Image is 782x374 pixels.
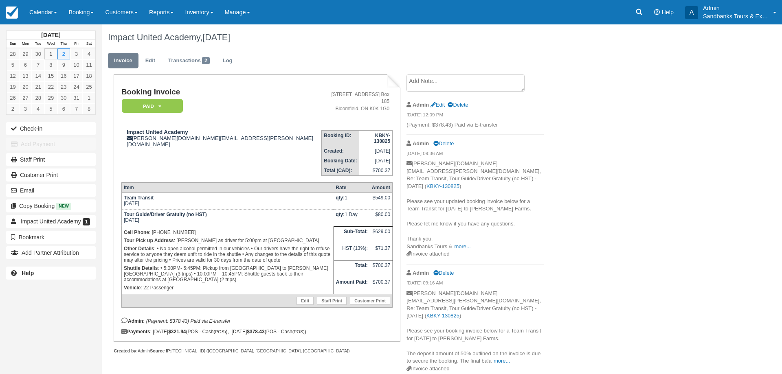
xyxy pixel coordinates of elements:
[83,103,95,114] a: 8
[124,195,154,201] strong: Team Transit
[124,238,174,243] strong: Tour Pick up Address
[359,166,393,176] td: $700.37
[108,53,138,69] a: Invoice
[7,70,19,81] a: 12
[6,168,96,182] a: Customer Print
[214,329,226,334] small: (POS)
[108,33,682,42] h1: Impact United Academy,
[413,270,429,276] strong: Admin
[57,59,70,70] a: 9
[114,348,138,353] strong: Created by:
[44,39,57,48] th: Wed
[406,112,544,120] em: [DATE] 12:09 PM
[57,39,70,48] th: Thu
[426,313,459,319] a: KBKY-130825
[406,290,544,365] p: [PERSON_NAME][DOMAIN_NAME][EMAIL_ADDRESS][PERSON_NAME][DOMAIN_NAME], Re: Team Transit, Tour Guide...
[21,218,81,225] span: Impact United Academy
[6,199,96,212] button: Copy Booking New
[325,91,389,112] address: [STREET_ADDRESS] Box 185 Bloomfield, ON K0K 1G0
[6,7,18,19] img: checkfront-main-nav-mini-logo.png
[83,59,95,70] a: 11
[336,212,345,217] strong: qty
[70,81,83,92] a: 24
[146,318,231,324] em: (Payment: $378.43) Paid via E-transfer
[83,81,95,92] a: 25
[202,32,230,42] span: [DATE]
[83,70,95,81] a: 18
[124,212,207,217] strong: Tour Guide/Driver Gratuity (no HST)
[41,32,60,38] strong: [DATE]
[19,70,32,81] a: 13
[406,250,544,258] div: Invoice attached
[83,92,95,103] a: 1
[6,153,96,166] a: Staff Print
[334,243,370,260] td: HST (13%):
[32,48,44,59] a: 30
[685,6,698,19] div: A
[334,277,370,294] th: Amount Paid:
[19,92,32,103] a: 27
[70,70,83,81] a: 17
[114,348,400,354] div: Admin [TECHNICAL_ID] ([GEOGRAPHIC_DATA], [GEOGRAPHIC_DATA], [GEOGRAPHIC_DATA])
[406,150,544,159] em: [DATE] 09:36 AM
[292,329,305,334] small: (POS)
[121,98,180,114] a: Paid
[32,70,44,81] a: 14
[703,4,768,12] p: Admin
[370,277,393,294] td: $700.37
[44,70,57,81] a: 15
[83,39,95,48] th: Sat
[448,102,468,108] a: Delete
[150,348,171,353] strong: Source IP:
[121,329,150,335] strong: Payments
[7,48,19,59] a: 28
[70,59,83,70] a: 10
[32,59,44,70] a: 7
[433,140,454,147] a: Delete
[370,227,393,243] td: $629.00
[70,39,83,48] th: Fri
[431,102,445,108] a: Edit
[124,245,332,264] p: : • No open alcohol permitted in our vehicles • Our drivers have the right to refuse service to a...
[322,166,359,176] th: Total (CAD):
[334,182,370,192] th: Rate
[122,99,183,113] em: Paid
[494,358,510,364] a: more...
[124,285,141,291] strong: Vehicle
[127,129,188,135] strong: Impact United Academy
[372,195,390,207] div: $549.00
[19,103,32,114] a: 3
[121,129,321,147] div: [PERSON_NAME][DOMAIN_NAME][EMAIL_ADDRESS][PERSON_NAME][DOMAIN_NAME]
[370,243,393,260] td: $71.37
[124,265,158,271] strong: Shuttle Details
[426,183,459,189] a: KBKY-130825
[57,92,70,103] a: 30
[83,218,90,225] span: 1
[370,182,393,192] th: Amount
[57,48,70,59] a: 2
[168,329,186,335] strong: $321.94
[57,103,70,114] a: 6
[322,156,359,166] th: Booking Date:
[334,227,370,243] th: Sub-Total:
[22,270,34,276] b: Help
[44,48,57,59] a: 1
[350,297,390,305] a: Customer Print
[162,53,216,69] a: Transactions2
[334,192,370,209] td: 1
[322,130,359,146] th: Booking ID:
[372,212,390,224] div: $80.00
[654,9,660,15] i: Help
[124,228,332,236] p: : [PHONE_NUMBER]
[56,203,71,210] span: New
[406,365,544,373] div: Invoice attached
[121,192,334,209] td: [DATE]
[6,215,96,228] a: Impact United Academy 1
[7,92,19,103] a: 26
[7,39,19,48] th: Sun
[19,59,32,70] a: 6
[19,48,32,59] a: 29
[70,103,83,114] a: 7
[44,59,57,70] a: 8
[6,231,96,244] button: Bookmark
